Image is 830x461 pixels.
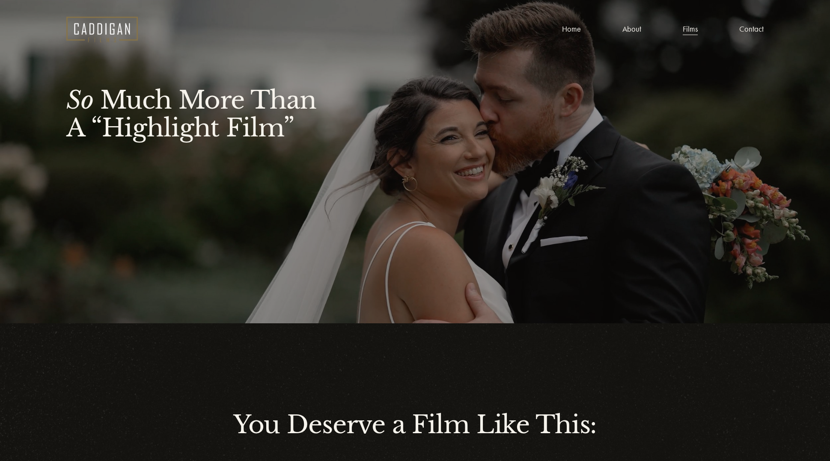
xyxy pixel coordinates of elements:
a: Home [562,23,581,36]
a: Films [683,23,698,36]
em: So [66,85,93,115]
p: You Deserve a Film Like This: [66,406,764,443]
a: About [622,23,641,36]
h2: Much More Than A “Highlight Film” [66,86,357,142]
a: Contact [739,23,764,36]
img: Caddigan Films [66,17,138,42]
